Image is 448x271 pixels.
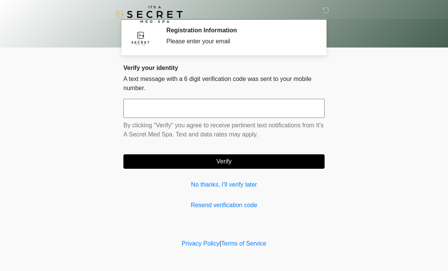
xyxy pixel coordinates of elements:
[129,27,152,49] img: Agent Avatar
[166,27,313,34] h2: Registration Information
[116,6,183,23] img: It's A Secret Med Spa Logo
[123,154,325,169] button: Verify
[221,240,266,247] a: Terms of Service
[123,64,325,71] h2: Verify your identity
[123,201,325,210] a: Resend verification code
[123,180,325,189] a: No thanks, I'll verify later
[123,121,325,139] p: By clicking "Verify" you agree to receive pertinent text notifications from It's A Secret Med Spa...
[219,240,221,247] a: |
[123,74,325,93] p: A text message with a 6 digit verification code was sent to your mobile number.
[166,37,313,46] div: Please enter your email
[182,240,220,247] a: Privacy Policy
